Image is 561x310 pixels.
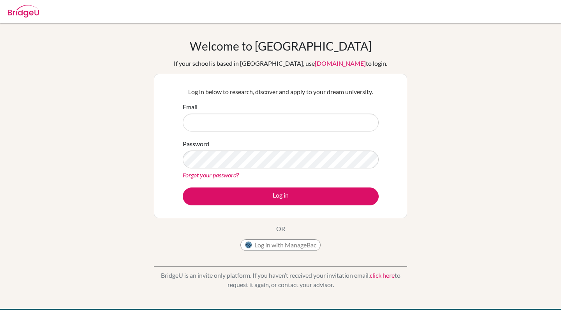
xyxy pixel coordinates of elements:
label: Email [183,102,198,112]
a: click here [370,271,395,279]
div: If your school is based in [GEOGRAPHIC_DATA], use to login. [174,59,387,68]
a: [DOMAIN_NAME] [315,60,366,67]
img: Bridge-U [8,5,39,18]
button: Log in [183,187,379,205]
a: Forgot your password? [183,171,239,179]
p: OR [276,224,285,233]
p: BridgeU is an invite only platform. If you haven’t received your invitation email, to request it ... [154,271,407,289]
button: Log in with ManageBac [240,239,321,251]
h1: Welcome to [GEOGRAPHIC_DATA] [190,39,372,53]
p: Log in below to research, discover and apply to your dream university. [183,87,379,96]
label: Password [183,139,209,149]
